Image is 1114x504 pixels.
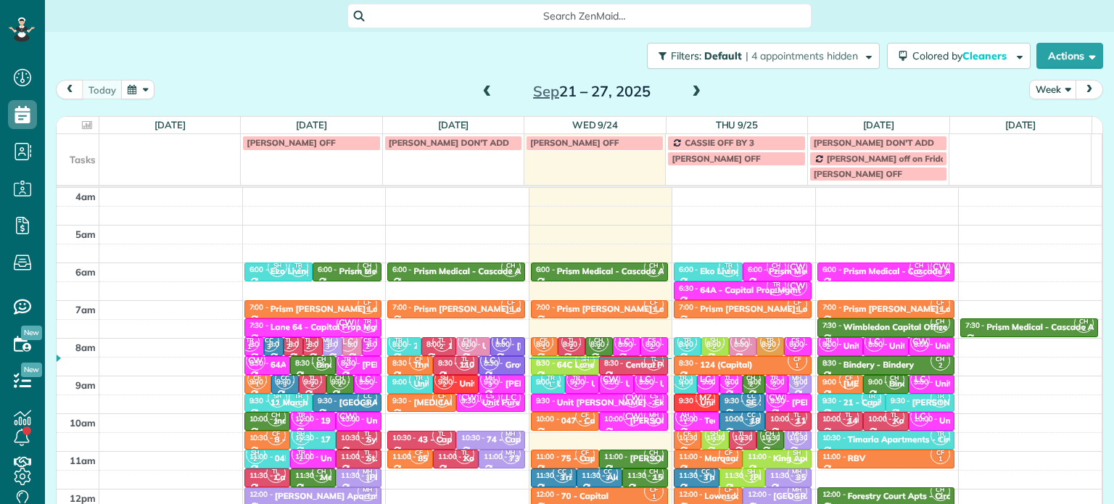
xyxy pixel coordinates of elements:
[700,285,801,295] div: 64A - Capital Prop Mgmt
[268,265,286,279] small: 2
[337,407,357,426] span: CW
[716,119,759,131] a: Thu 9/25
[862,397,880,410] small: 1
[501,83,682,99] h2: 21 – 27, 2025
[562,340,580,354] small: 2
[275,491,432,501] div: [PERSON_NAME] Apartments - Circum
[21,363,42,377] span: New
[292,416,310,429] small: 2
[931,303,949,317] small: 1
[502,434,520,447] small: 3
[733,434,751,447] small: 2
[742,378,760,392] small: 2
[481,378,499,392] small: 3
[820,340,838,354] small: 2
[75,228,96,240] span: 5am
[358,397,376,410] small: 3
[840,378,858,392] small: 1
[645,397,663,410] small: 2
[358,434,376,447] small: 2
[576,453,594,466] small: 1
[696,388,715,408] span: MZ
[814,137,934,148] span: [PERSON_NAME] DON'T ADD
[761,434,779,447] small: 2
[410,453,428,466] small: 1
[248,378,266,392] small: 1
[433,340,451,354] small: 2
[704,491,835,501] div: Lownsdale Apts - Circum Pacific
[480,351,500,371] span: LC
[553,471,572,485] small: 3
[676,416,694,429] small: 1
[75,342,96,353] span: 8am
[75,379,96,391] span: 9am
[492,332,511,352] span: LC
[678,340,696,354] small: 1
[413,266,563,276] div: Prism Medical - Cascade Aids Project
[21,326,42,340] span: New
[700,360,752,370] div: 124 (Capital)
[481,397,499,410] small: 2
[70,417,96,429] span: 10am
[70,492,96,504] span: 12pm
[358,265,376,279] small: 2
[438,119,469,131] a: [DATE]
[614,332,634,352] span: LC
[887,43,1031,69] button: Colored byCleaners
[267,434,285,447] small: 1
[848,434,966,445] div: Timaria Apartments - Circum
[645,265,663,279] small: 2
[719,265,738,279] small: 1
[319,340,337,354] small: 3
[719,453,738,466] small: 1
[241,340,259,354] small: 1
[331,378,349,392] small: 2
[435,378,453,392] small: 2
[418,434,512,445] div: 43 - Capital Prop Mgmt
[886,416,904,429] small: 2
[746,49,858,62] span: | 4 appointments hidden
[260,340,278,354] small: 3
[773,491,862,501] div: [GEOGRAPHIC_DATA]
[1075,322,1093,336] small: 2
[413,397,528,408] div: [MEDICAL_DATA] Pharmacy
[410,378,428,392] small: 1
[704,453,825,463] div: Marquam Hill - Circum Pacific
[455,453,474,466] small: 2
[75,304,96,315] span: 7am
[154,119,186,131] a: [DATE]
[788,471,806,485] small: 3
[623,388,643,408] span: CW
[389,137,509,148] span: [PERSON_NAME] DON'T ADD
[82,80,123,99] button: today
[931,322,949,336] small: 2
[843,360,914,370] div: Bindery - Bindery
[413,304,546,314] div: Prism [PERSON_NAME] Location
[700,266,817,276] div: Eko Living Office - Eko Living
[931,490,949,504] small: 2
[696,471,714,485] small: 3
[767,284,785,298] small: 1
[339,266,489,276] div: Prism Medical - Cascade Aids Project
[765,378,783,392] small: 2
[303,378,321,392] small: 2
[542,378,560,392] small: 1
[268,397,286,410] small: 2
[645,490,663,504] small: 1
[567,378,585,392] small: 2
[590,340,608,354] small: 2
[788,257,807,277] span: CW
[647,43,880,69] button: Filters: Default | 4 appointments hidden
[313,471,331,485] small: 2
[843,322,979,332] div: Wimbledon Capital Office - Prime
[912,49,1012,62] span: Colored by
[358,490,376,504] small: 3
[672,153,760,164] span: [PERSON_NAME] OFF
[502,453,520,466] small: 3
[843,397,938,408] div: 21 - Capital Prop Mgmt
[557,304,690,314] div: Prism [PERSON_NAME] Location
[931,453,949,466] small: 1
[300,340,318,354] small: 2
[843,304,976,314] div: Prism [PERSON_NAME] Location
[678,434,696,447] small: 1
